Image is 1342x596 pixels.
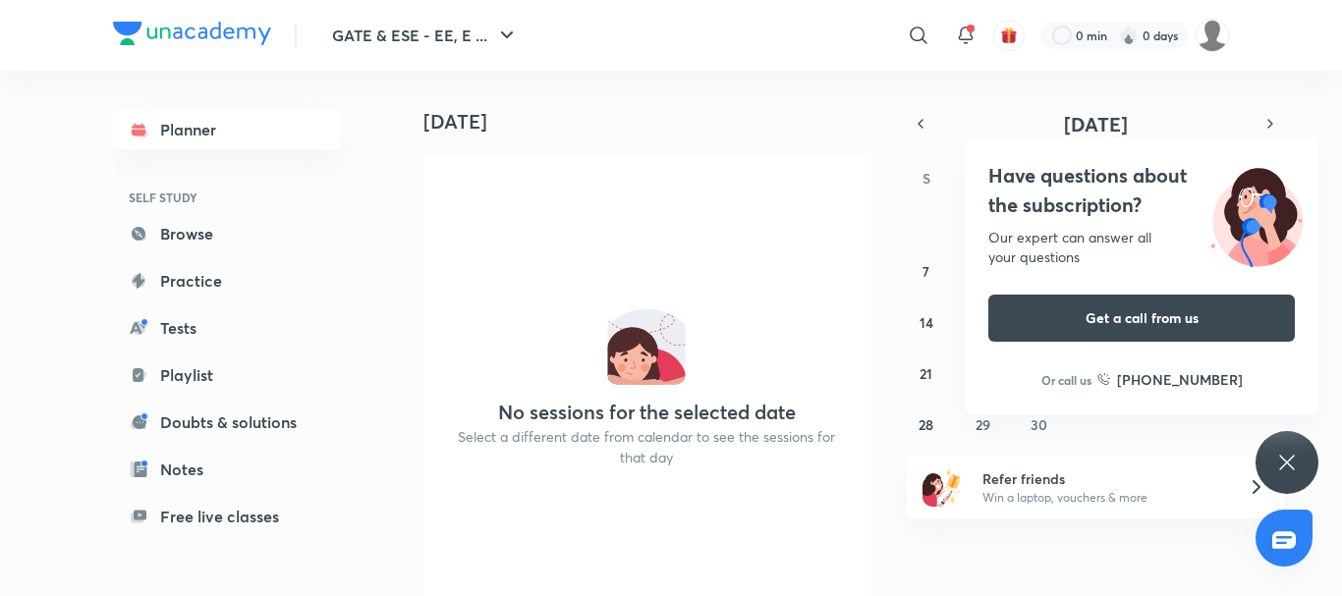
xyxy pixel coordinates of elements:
img: streak [1119,26,1139,45]
a: [PHONE_NUMBER] [1097,369,1243,390]
abbr: September 21, 2025 [920,364,932,383]
a: Planner [113,110,341,149]
img: Ananda Sankar [1196,19,1229,52]
div: Our expert can answer all your questions [988,228,1295,267]
a: Company Logo [113,22,271,50]
abbr: September 14, 2025 [920,313,933,332]
img: No events [607,306,686,385]
abbr: Sunday [923,169,930,188]
p: Select a different date from calendar to see the sessions for that day [447,426,846,467]
button: avatar [993,20,1025,51]
button: September 29, 2025 [967,408,998,440]
button: Get a call from us [988,295,1295,342]
h4: No sessions for the selected date [498,401,796,424]
p: Or call us [1041,371,1091,389]
h4: [DATE] [423,110,885,134]
button: September 7, 2025 [911,255,942,287]
a: Playlist [113,355,341,395]
button: September 14, 2025 [911,306,942,338]
abbr: September 7, 2025 [923,262,929,281]
button: September 28, 2025 [911,408,942,440]
a: Notes [113,450,341,489]
span: [DATE] [1064,111,1128,137]
a: Doubts & solutions [113,403,341,442]
abbr: September 29, 2025 [976,415,990,434]
img: referral [923,467,962,507]
a: Free live classes [113,497,341,536]
a: Tests [113,308,341,348]
button: September 30, 2025 [1024,408,1055,440]
button: September 21, 2025 [911,357,942,389]
abbr: September 30, 2025 [1031,415,1047,434]
img: ttu_illustration_new.svg [1195,161,1318,267]
h6: [PHONE_NUMBER] [1117,369,1243,390]
button: [DATE] [934,110,1257,137]
img: Company Logo [113,22,271,45]
h6: Refer friends [982,468,1224,489]
img: avatar [1000,27,1018,44]
h4: Have questions about the subscription? [988,161,1295,220]
button: GATE & ESE - EE, E ... [320,16,531,55]
h6: SELF STUDY [113,181,341,214]
a: Practice [113,261,341,300]
a: Browse [113,214,341,253]
p: Win a laptop, vouchers & more [982,489,1224,507]
abbr: September 28, 2025 [919,415,933,434]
